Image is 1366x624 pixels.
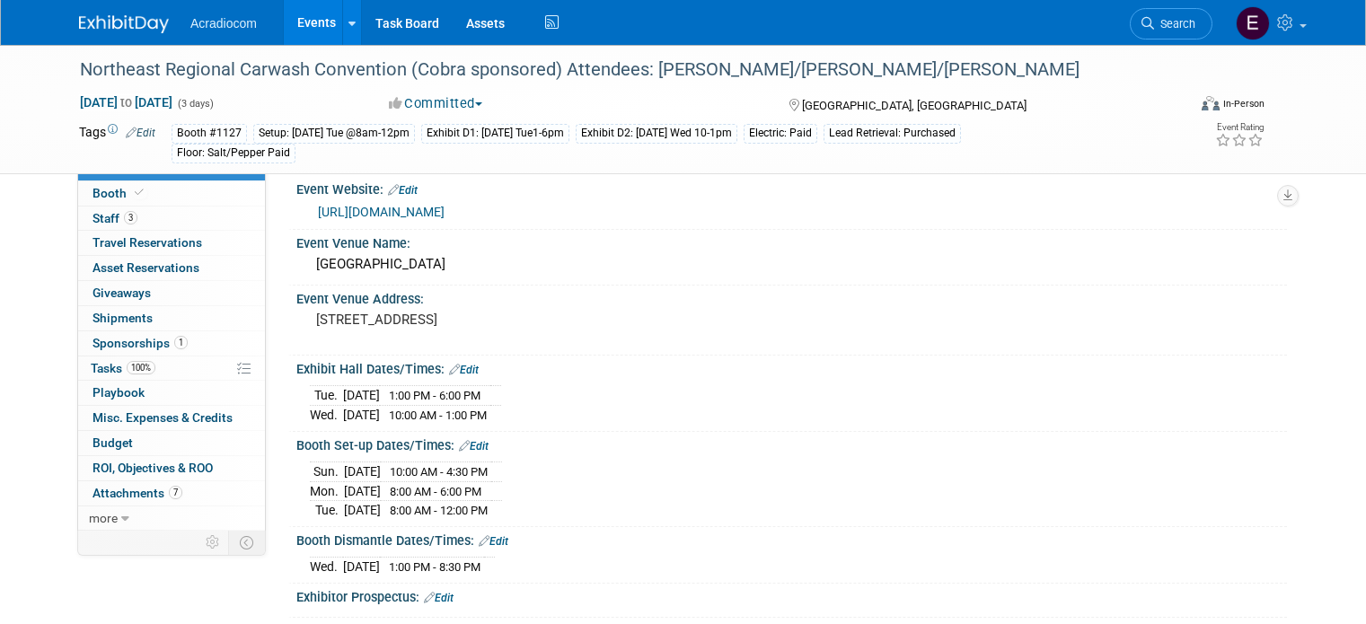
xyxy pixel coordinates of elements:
[390,485,481,498] span: 8:00 AM - 6:00 PM
[79,123,155,163] td: Tags
[174,336,188,349] span: 1
[78,306,265,330] a: Shipments
[93,336,188,350] span: Sponsorships
[78,406,265,430] a: Misc. Expenses & Credits
[93,211,137,225] span: Staff
[89,511,118,525] span: more
[253,124,415,143] div: Setup: [DATE] Tue @8am-12pm
[310,558,343,576] td: Wed.
[93,410,233,425] span: Misc. Expenses & Credits
[389,389,480,402] span: 1:00 PM - 6:00 PM
[118,95,135,110] span: to
[172,144,295,163] div: Floor: Salt/Pepper Paid
[93,286,151,300] span: Giveaways
[78,207,265,231] a: Staff3
[172,124,247,143] div: Booth #1127
[296,584,1287,607] div: Exhibitor Prospectus:
[296,286,1287,308] div: Event Venue Address:
[343,558,380,576] td: [DATE]
[93,486,182,500] span: Attachments
[78,281,265,305] a: Giveaways
[296,356,1287,379] div: Exhibit Hall Dates/Times:
[449,364,479,376] a: Edit
[479,535,508,548] a: Edit
[744,124,817,143] div: Electric: Paid
[1089,93,1265,120] div: Event Format
[78,231,265,255] a: Travel Reservations
[1202,96,1220,110] img: Format-Inperson.png
[343,406,380,425] td: [DATE]
[421,124,569,143] div: Exhibit D1: [DATE] Tue1-6pm
[389,409,487,422] span: 10:00 AM - 1:00 PM
[1215,123,1264,132] div: Event Rating
[198,531,229,554] td: Personalize Event Tab Strip
[344,462,381,482] td: [DATE]
[390,504,488,517] span: 8:00 AM - 12:00 PM
[576,124,737,143] div: Exhibit D2: [DATE] Wed 10-1pm
[93,186,147,200] span: Booth
[93,311,153,325] span: Shipments
[79,15,169,33] img: ExhibitDay
[78,381,265,405] a: Playbook
[74,54,1164,86] div: Northeast Regional Carwash Convention (Cobra sponsored) Attendees: [PERSON_NAME]/[PERSON_NAME]/[P...
[296,432,1287,455] div: Booth Set-up Dates/Times:
[78,431,265,455] a: Budget
[93,385,145,400] span: Playbook
[78,331,265,356] a: Sponsorships1
[78,256,265,280] a: Asset Reservations
[802,99,1027,112] span: [GEOGRAPHIC_DATA], [GEOGRAPHIC_DATA]
[310,481,344,501] td: Mon.
[78,456,265,480] a: ROI, Objectives & ROO
[78,481,265,505] a: Attachments7
[93,235,202,250] span: Travel Reservations
[316,312,690,328] pre: [STREET_ADDRESS]
[296,230,1287,252] div: Event Venue Name:
[135,188,144,198] i: Booth reservation complete
[824,124,961,143] div: Lead Retrieval: Purchased
[124,211,137,224] span: 3
[310,250,1273,278] div: [GEOGRAPHIC_DATA]
[296,176,1287,199] div: Event Website:
[93,435,133,450] span: Budget
[1236,6,1270,40] img: Elizabeth Martinez
[343,386,380,406] td: [DATE]
[424,592,454,604] a: Edit
[176,98,214,110] span: (3 days)
[78,506,265,531] a: more
[310,462,344,482] td: Sun.
[383,94,489,113] button: Committed
[229,531,266,554] td: Toggle Event Tabs
[1130,8,1212,40] a: Search
[79,94,173,110] span: [DATE] [DATE]
[93,461,213,475] span: ROI, Objectives & ROO
[388,184,418,197] a: Edit
[390,465,488,479] span: 10:00 AM - 4:30 PM
[344,481,381,501] td: [DATE]
[389,560,480,574] span: 1:00 PM - 8:30 PM
[190,16,257,31] span: Acradiocom
[169,486,182,499] span: 7
[344,501,381,520] td: [DATE]
[1154,17,1195,31] span: Search
[459,440,489,453] a: Edit
[296,527,1287,550] div: Booth Dismantle Dates/Times:
[310,406,343,425] td: Wed.
[310,501,344,520] td: Tue.
[78,356,265,381] a: Tasks100%
[93,260,199,275] span: Asset Reservations
[127,361,155,374] span: 100%
[1222,97,1265,110] div: In-Person
[91,361,155,375] span: Tasks
[126,127,155,139] a: Edit
[318,205,445,219] a: [URL][DOMAIN_NAME]
[78,181,265,206] a: Booth
[310,386,343,406] td: Tue.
